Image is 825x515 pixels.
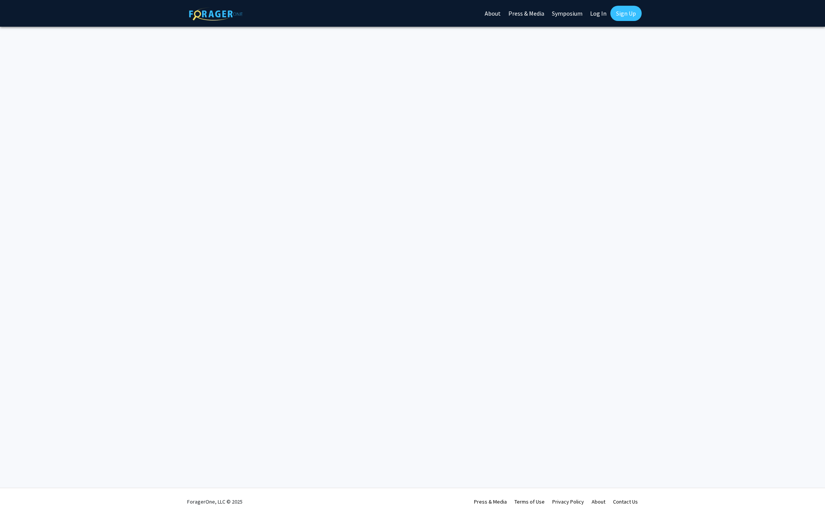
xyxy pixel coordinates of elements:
[610,6,642,21] a: Sign Up
[592,498,605,505] a: About
[189,7,243,21] img: ForagerOne Logo
[187,488,243,515] div: ForagerOne, LLC © 2025
[514,498,545,505] a: Terms of Use
[552,498,584,505] a: Privacy Policy
[474,498,507,505] a: Press & Media
[613,498,638,505] a: Contact Us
